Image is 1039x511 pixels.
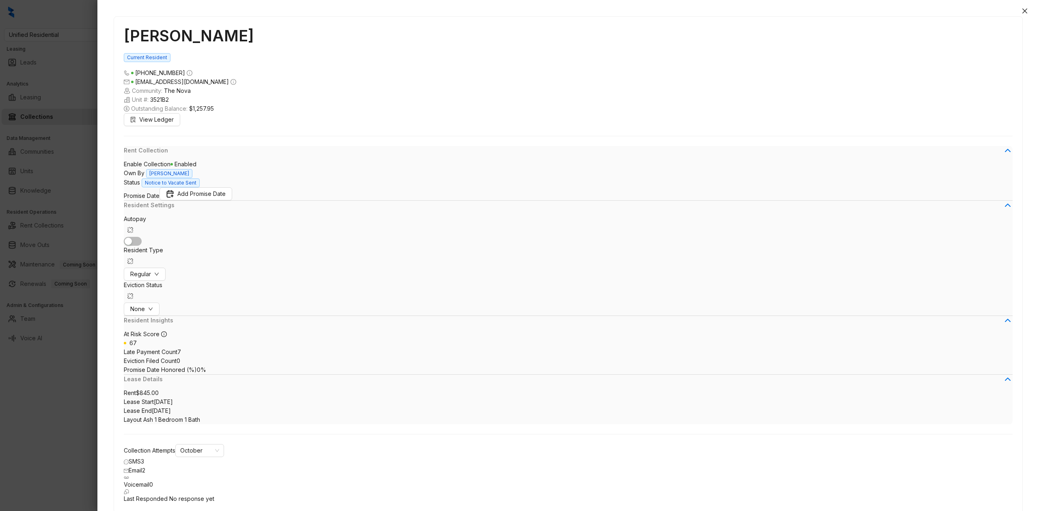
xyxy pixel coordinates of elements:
[164,86,191,95] span: The Nova
[136,389,159,396] span: $845.00
[124,447,175,454] span: Collection Attempts
[124,179,140,186] span: Status
[160,187,232,200] button: Promise DateAdd Promise Date
[124,146,1003,155] span: Rent Collection
[231,79,236,85] span: info-circle
[129,467,142,474] span: Email
[124,95,1013,104] span: Unit #:
[124,489,129,494] img: Last Responded Icon
[124,459,129,464] span: message
[124,416,142,423] span: Layout
[130,305,145,313] span: None
[135,69,185,76] span: [PHONE_NUMBER]
[197,366,206,373] span: 0%
[124,348,177,355] span: Late Payment Count
[149,481,153,488] span: 0
[124,375,1003,384] span: Lease Details
[161,331,167,337] span: info-circle
[124,366,197,373] span: Promise Date Honored (%)
[124,281,1013,303] div: Eviction Status
[1020,6,1030,16] button: Close
[124,316,1003,325] span: Resident Insights
[124,97,130,103] img: building-icon
[124,201,1003,210] span: Resident Settings
[129,339,137,346] span: 67
[124,79,129,85] span: mail
[124,407,152,414] span: Lease End
[130,117,136,122] span: file-search
[124,481,149,488] span: Voicemail
[124,268,166,281] button: Regulardown
[129,458,141,465] span: SMS
[146,169,192,178] span: [PERSON_NAME]
[124,357,177,364] span: Eviction Filed Count
[124,192,160,199] span: Promise Date
[187,70,192,76] span: info-circle
[124,88,130,94] img: building-icon
[152,407,171,414] span: [DATE]
[124,53,170,62] span: Current Resident
[124,104,1013,113] span: Outstanding Balance:
[189,104,214,113] span: $1,257.95
[139,115,174,124] span: View Ledger
[142,467,145,474] span: 2
[124,70,129,76] span: phone
[148,307,153,311] span: down
[124,468,129,473] span: mail
[124,215,1013,236] div: Autopay
[166,190,174,198] img: Promise Date
[141,458,144,465] span: 3
[135,78,229,85] span: [EMAIL_ADDRESS][DOMAIN_NAME]
[124,495,168,502] span: Last Responded
[124,113,180,126] button: View Ledger
[177,357,180,364] span: 0
[124,86,1013,95] span: Community:
[170,161,196,167] span: Enabled
[154,272,159,277] span: down
[154,398,173,405] span: [DATE]
[124,475,129,480] img: Voicemail Icon
[177,189,226,198] span: Add Promise Date
[124,146,1013,160] div: Rent Collection
[150,95,169,104] span: 3521B2
[124,398,154,405] span: Lease Start
[124,161,170,167] span: Enable Collection
[180,444,219,457] span: October
[142,178,200,187] span: Notice to Vacate Sent
[124,201,1013,215] div: Resident Settings
[124,375,1013,389] div: Lease Details
[124,246,1013,268] div: Resident Type
[124,316,1013,330] div: Resident Insights
[124,389,136,396] span: Rent
[177,348,181,355] span: 7
[124,170,144,176] span: Own By
[124,331,160,337] span: At Risk Score
[1022,8,1028,14] span: close
[124,26,1013,45] h1: [PERSON_NAME]
[130,270,151,279] span: Regular
[143,416,200,423] span: Ash 1 Bedroom 1 Bath
[124,303,160,316] button: Nonedown
[124,106,129,112] span: dollar
[169,495,214,502] span: No response yet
